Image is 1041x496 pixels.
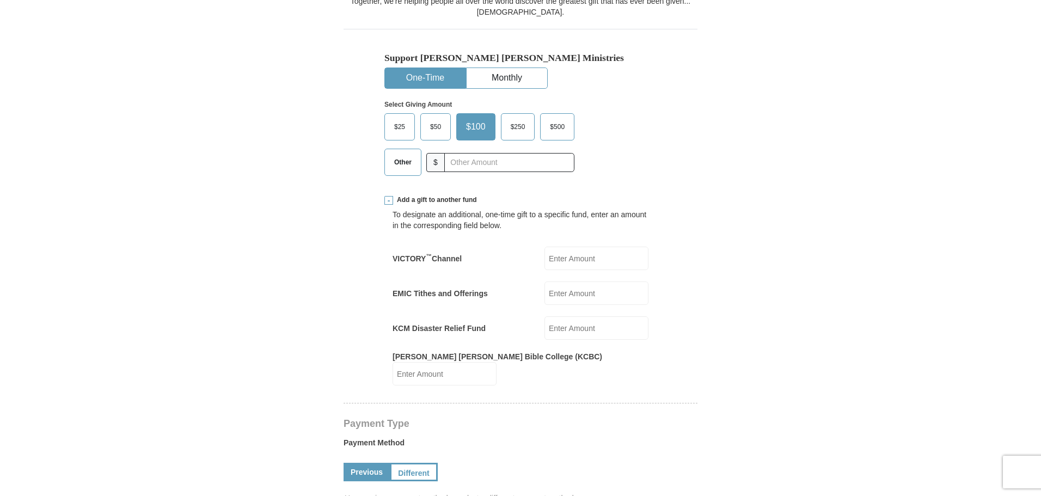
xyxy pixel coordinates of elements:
[444,153,574,172] input: Other Amount
[461,119,491,135] span: $100
[384,101,452,108] strong: Select Giving Amount
[426,153,445,172] span: $
[393,323,486,334] label: KCM Disaster Relief Fund
[384,52,657,64] h5: Support [PERSON_NAME] [PERSON_NAME] Ministries
[426,253,432,259] sup: ™
[393,253,462,264] label: VICTORY Channel
[544,247,648,270] input: Enter Amount
[393,195,477,205] span: Add a gift to another fund
[505,119,531,135] span: $250
[344,463,390,481] a: Previous
[389,119,411,135] span: $25
[393,209,648,231] div: To designate an additional, one-time gift to a specific fund, enter an amount in the correspondin...
[344,419,697,428] h4: Payment Type
[385,68,466,88] button: One-Time
[389,154,417,170] span: Other
[390,463,438,481] a: Different
[544,119,570,135] span: $500
[467,68,547,88] button: Monthly
[344,437,697,454] label: Payment Method
[393,362,497,385] input: Enter Amount
[393,351,602,362] label: [PERSON_NAME] [PERSON_NAME] Bible College (KCBC)
[393,288,488,299] label: EMIC Tithes and Offerings
[425,119,446,135] span: $50
[544,316,648,340] input: Enter Amount
[544,281,648,305] input: Enter Amount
